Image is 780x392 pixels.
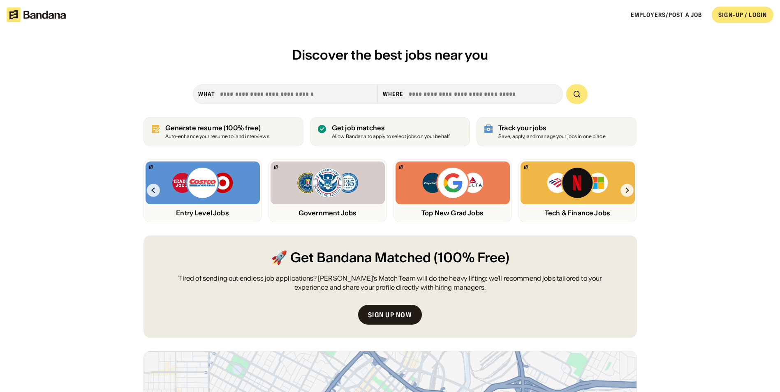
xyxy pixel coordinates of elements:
[163,274,617,292] div: Tired of sending out endless job applications? [PERSON_NAME]’s Match Team will do the heavy lifti...
[296,166,359,199] img: FBI, DHS, MWRD logos
[146,209,260,217] div: Entry Level Jobs
[620,184,634,197] img: Right Arrow
[147,184,160,197] img: Left Arrow
[421,166,484,199] img: Capital One, Google, Delta logos
[524,165,528,169] img: Bandana logo
[518,159,637,222] a: Bandana logoBank of America, Netflix, Microsoft logosTech & Finance Jobs
[144,117,303,146] a: Generate resume (100% free)Auto-enhance your resume to land interviews
[631,11,702,18] a: Employers/Post a job
[393,159,512,222] a: Bandana logoCapital One, Google, Delta logosTop New Grad Jobs
[399,165,403,169] img: Bandana logo
[171,166,234,199] img: Trader Joe’s, Costco, Target logos
[271,249,431,267] span: 🚀 Get Bandana Matched
[718,11,767,18] div: SIGN-UP / LOGIN
[149,165,153,169] img: Bandana logo
[198,90,215,98] div: what
[498,134,606,139] div: Save, apply, and manage your jobs in one place
[498,124,606,132] div: Track your jobs
[310,117,470,146] a: Get job matches Allow Bandana to apply to select jobs on your behalf
[224,124,261,132] span: (100% free)
[383,90,404,98] div: Where
[144,159,262,222] a: Bandana logoTrader Joe’s, Costco, Target logosEntry Level Jobs
[332,124,450,132] div: Get job matches
[274,165,278,169] img: Bandana logo
[368,311,412,318] div: Sign up now
[271,209,385,217] div: Government Jobs
[332,134,450,139] div: Allow Bandana to apply to select jobs on your behalf
[434,249,509,267] span: (100% Free)
[546,166,609,199] img: Bank of America, Netflix, Microsoft logos
[521,209,635,217] div: Tech & Finance Jobs
[358,305,422,325] a: Sign up now
[7,7,66,22] img: Bandana logotype
[292,46,488,63] span: Discover the best jobs near you
[165,124,269,132] div: Generate resume
[396,209,510,217] div: Top New Grad Jobs
[165,134,269,139] div: Auto-enhance your resume to land interviews
[268,159,387,222] a: Bandana logoFBI, DHS, MWRD logosGovernment Jobs
[477,117,636,146] a: Track your jobs Save, apply, and manage your jobs in one place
